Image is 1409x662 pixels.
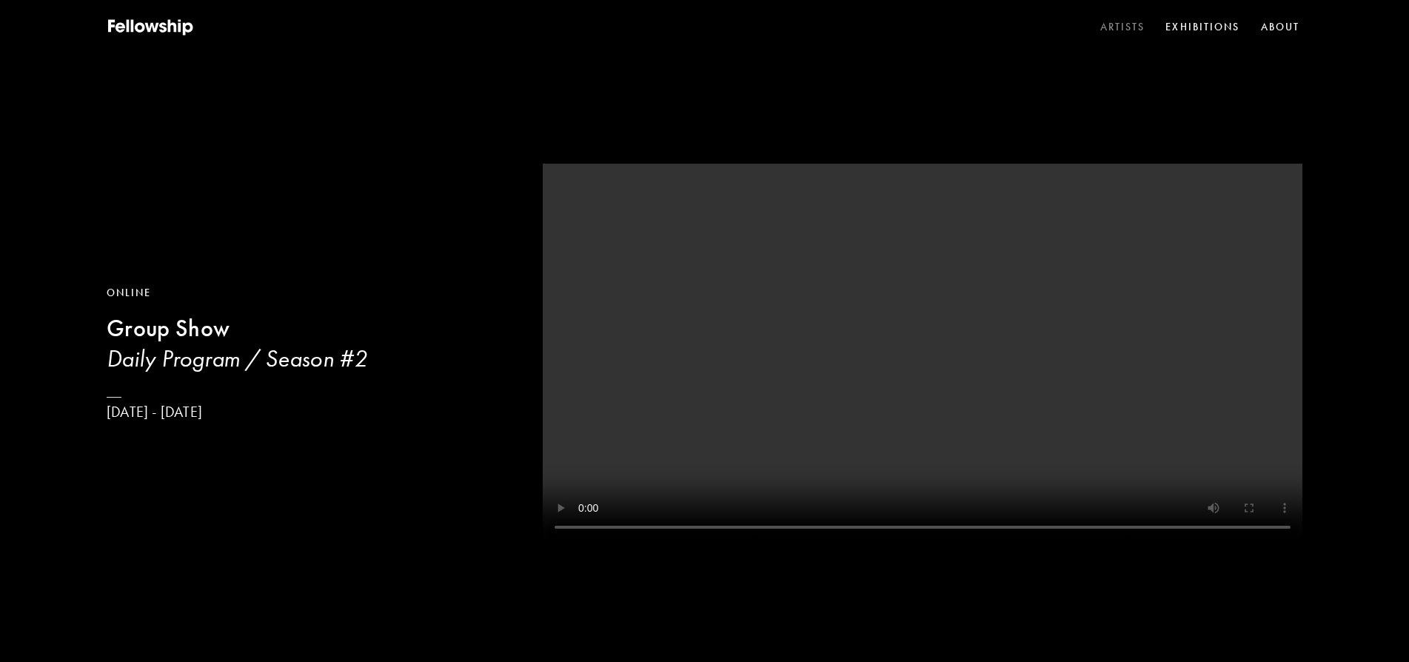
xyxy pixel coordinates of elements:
[1162,16,1242,39] a: Exhibitions
[1097,16,1148,39] a: Artists
[107,403,367,421] p: [DATE] - [DATE]
[107,314,230,343] b: Group Show
[107,285,367,301] div: Online
[107,344,367,373] h3: Daily Program / Season #2
[107,285,367,421] a: OnlineGroup ShowDaily Program / Season #2[DATE] - [DATE]
[1258,16,1303,39] a: About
